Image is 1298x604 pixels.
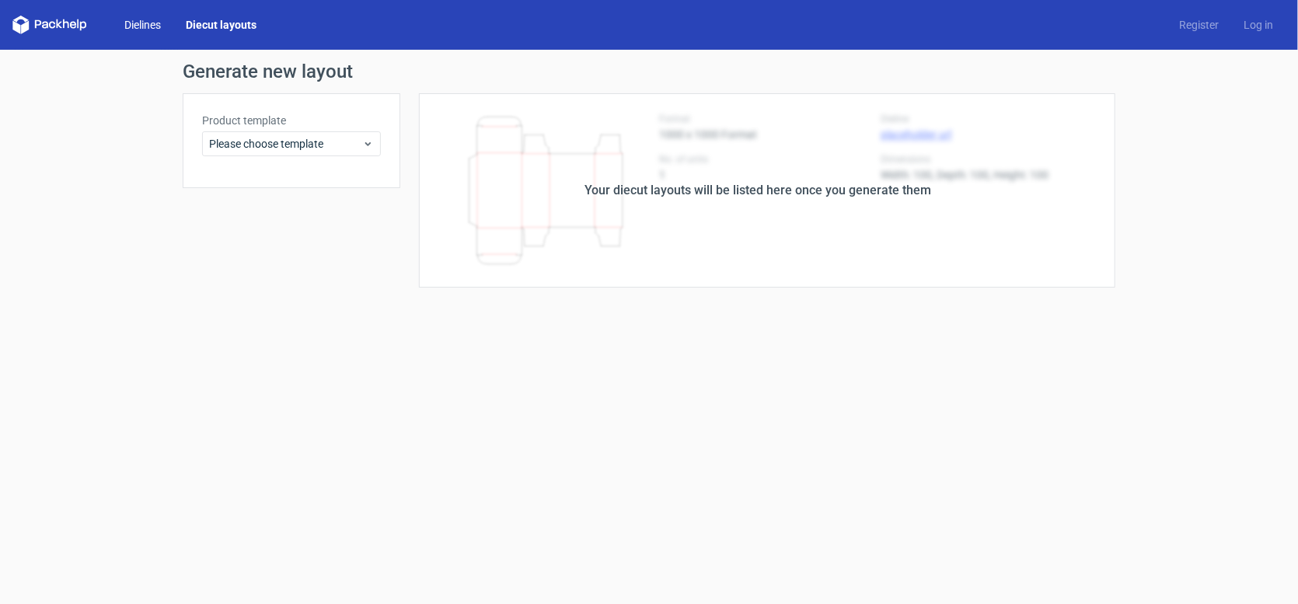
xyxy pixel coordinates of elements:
h1: Generate new layout [183,62,1115,81]
a: Log in [1231,17,1286,33]
div: Your diecut layouts will be listed here once you generate them [584,181,931,200]
a: Register [1167,17,1231,33]
label: Product template [202,113,381,128]
span: Please choose template [209,136,362,152]
a: Diecut layouts [173,17,269,33]
a: Dielines [112,17,173,33]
